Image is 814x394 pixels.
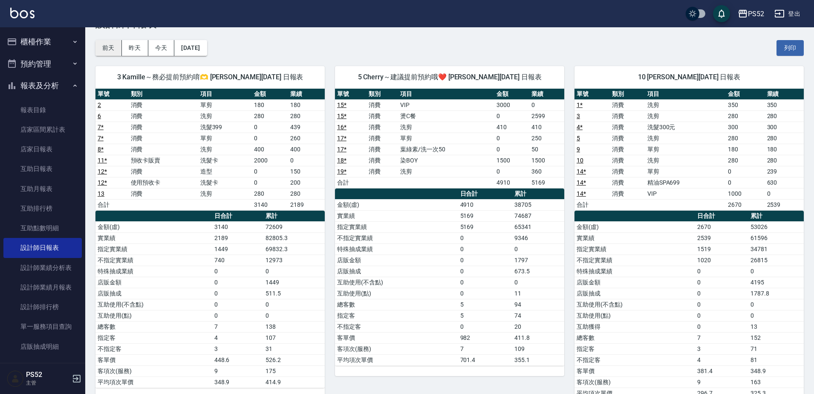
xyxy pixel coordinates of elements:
h5: PS52 [26,371,69,379]
td: 洗髮399 [198,122,252,133]
a: 2 [98,101,101,108]
td: 3 [212,343,264,354]
td: 合計 [95,199,129,210]
a: 互助日報表 [3,159,82,179]
button: PS52 [734,5,768,23]
button: [DATE] [174,40,207,56]
td: 消費 [610,99,645,110]
span: 10 [PERSON_NAME][DATE] 日報表 [585,73,794,81]
td: 180 [726,144,765,155]
td: 0 [494,166,529,177]
td: 特殊抽成業績 [335,243,458,255]
td: 消費 [610,110,645,122]
td: 411.8 [512,332,564,343]
td: 280 [765,155,804,166]
div: PS52 [748,9,764,19]
td: 2189 [212,232,264,243]
td: 280 [726,133,765,144]
td: 3140 [252,199,289,210]
th: 單號 [574,89,610,100]
td: 洗剪 [398,166,494,177]
button: 今天 [148,40,175,56]
table: a dense table [95,211,325,388]
td: 店販抽成 [95,288,212,299]
table: a dense table [335,89,564,188]
td: 630 [765,177,804,188]
td: 0 [458,277,512,288]
td: 7 [212,321,264,332]
td: 61596 [748,232,804,243]
button: 客戶管理 [3,360,82,382]
td: 金額(虛) [95,221,212,232]
td: 109 [512,343,564,354]
td: 38705 [512,199,564,210]
td: 店販金額 [335,255,458,266]
td: 74 [512,310,564,321]
td: 526.2 [263,354,325,365]
td: 洗剪 [198,188,252,199]
td: 2599 [529,110,564,122]
td: 5 [458,299,512,310]
td: 0 [494,110,529,122]
td: 互助使用(點) [95,310,212,321]
td: 13 [748,321,804,332]
td: 0 [765,188,804,199]
a: 互助月報表 [3,179,82,199]
a: 互助點數明細 [3,218,82,238]
td: 0 [212,266,264,277]
td: 4910 [458,199,512,210]
td: 0 [458,255,512,266]
td: 180 [765,144,804,155]
a: 報表目錄 [3,100,82,120]
td: 消費 [610,188,645,199]
td: 互助使用(不含點) [574,299,695,310]
td: 指定客 [574,343,695,354]
td: 店販金額 [95,277,212,288]
td: 消費 [129,166,198,177]
td: 特殊抽成業績 [574,266,695,277]
th: 金額 [494,89,529,100]
td: 指定實業績 [95,243,212,255]
a: 設計師日報表 [3,238,82,258]
td: 2539 [695,232,748,243]
td: 3000 [494,99,529,110]
td: 673.5 [512,266,564,277]
td: 特殊抽成業績 [95,266,212,277]
td: 982 [458,332,512,343]
td: 72609 [263,221,325,232]
th: 累計 [748,211,804,222]
a: 店販抽成明細 [3,337,82,356]
td: 239 [765,166,804,177]
p: 主管 [26,379,69,387]
th: 項目 [398,89,494,100]
td: 單剪 [398,133,494,144]
th: 業績 [288,89,325,100]
td: 互助使用(不含點) [335,277,458,288]
td: 客項次(服務) [95,365,212,377]
td: 300 [765,122,804,133]
td: 360 [529,166,564,177]
td: 200 [288,177,325,188]
td: 洗剪 [198,110,252,122]
th: 累計 [512,188,564,200]
table: a dense table [335,188,564,366]
td: 300 [726,122,765,133]
td: 0 [212,299,264,310]
td: 2670 [695,221,748,232]
button: 前天 [95,40,122,56]
span: 5 Cherry～建議提前預約哦❤️ [PERSON_NAME][DATE] 日報表 [345,73,554,81]
td: 0 [252,133,289,144]
td: 消費 [610,155,645,166]
td: 701.4 [458,354,512,365]
td: 5 [458,310,512,321]
td: 0 [252,166,289,177]
td: 0 [458,266,512,277]
td: 平均項次單價 [335,354,458,365]
td: 消費 [129,144,198,155]
td: 不指定實業績 [574,255,695,266]
a: 10 [577,157,583,164]
td: 0 [512,243,564,255]
button: 登出 [771,6,804,22]
td: VIP [645,188,726,199]
td: 金額(虛) [574,221,695,232]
